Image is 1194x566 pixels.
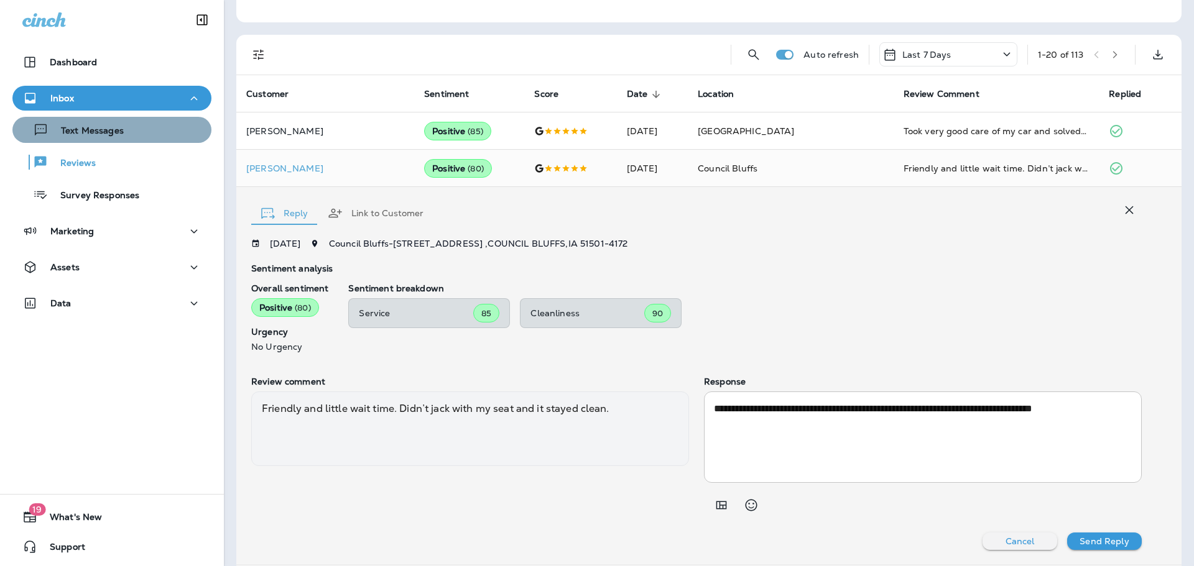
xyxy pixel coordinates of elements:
button: Reply [251,191,318,235]
button: Link to Customer [318,191,433,235]
span: What's New [37,512,102,527]
div: Positive [424,159,492,178]
button: Marketing [12,219,211,244]
p: Reviews [48,158,96,170]
div: 1 - 20 of 113 [1038,50,1084,60]
button: Select an emoji [739,493,764,518]
td: [DATE] [617,150,688,187]
button: Assets [12,255,211,280]
p: Inbox [50,93,74,103]
td: [DATE] [617,112,688,150]
span: Customer [246,89,289,99]
span: Date [627,89,648,99]
span: Score [534,89,575,100]
p: Marketing [50,226,94,236]
span: Score [534,89,558,99]
span: Replied [1109,89,1157,100]
span: [GEOGRAPHIC_DATA] [698,126,794,137]
p: Cleanliness [530,308,644,318]
button: Survey Responses [12,181,211,208]
div: Positive [424,122,491,140]
button: Data [12,291,211,316]
p: Response [704,377,1142,386]
span: Council Bluffs - [STREET_ADDRESS] , COUNCIL BLUFFS , IA 51501-4172 [329,238,628,249]
p: Auto refresh [803,50,859,60]
p: Data [50,298,72,308]
button: Add in a premade template [709,493,734,518]
span: 85 [481,308,491,319]
span: ( 80 ) [468,163,484,174]
button: Inbox [12,86,211,111]
span: 90 [652,308,663,319]
div: Friendly and little wait time. Didn’t jack with my seat and it stayed clean. [904,162,1090,175]
button: Text Messages [12,117,211,143]
span: Support [37,542,85,557]
span: Sentiment [424,89,485,100]
button: Collapse Sidebar [185,7,220,32]
span: Review Comment [904,89,996,100]
span: 19 [29,503,45,516]
p: Last 7 Days [902,50,951,60]
button: Reviews [12,149,211,175]
div: Positive [251,298,319,317]
div: Click to view Customer Drawer [246,163,404,173]
span: Council Bluffs [698,163,757,174]
button: Cancel [983,532,1057,550]
span: ( 85 ) [468,126,483,137]
button: Send Reply [1067,532,1142,550]
span: Sentiment [424,89,469,99]
p: [PERSON_NAME] [246,163,404,173]
p: Sentiment breakdown [348,283,1142,293]
span: Customer [246,89,305,100]
button: 19What's New [12,504,211,529]
span: Review Comment [904,89,979,99]
p: No Urgency [251,342,328,352]
span: Location [698,89,750,100]
p: Sentiment analysis [251,263,1142,273]
p: Cancel [1006,536,1035,546]
p: [DATE] [270,239,300,249]
p: Urgency [251,327,328,337]
p: Dashboard [50,57,97,67]
span: ( 80 ) [295,303,311,313]
p: Overall sentiment [251,283,328,293]
p: Service [359,308,473,318]
div: Took very good care of my car and solved my issue [904,125,1090,137]
p: [PERSON_NAME] [246,126,404,136]
button: Dashboard [12,50,211,75]
span: Replied [1109,89,1141,99]
div: Friendly and little wait time. Didn’t jack with my seat and it stayed clean. [251,391,689,466]
span: Location [698,89,734,99]
button: Support [12,534,211,559]
p: Survey Responses [48,190,139,202]
button: Export as CSV [1145,42,1170,67]
p: Assets [50,262,80,272]
p: Send Reply [1080,536,1129,546]
button: Search Reviews [741,42,766,67]
span: Date [627,89,664,100]
p: Review comment [251,377,689,386]
p: Text Messages [49,126,124,137]
button: Filters [246,42,271,67]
